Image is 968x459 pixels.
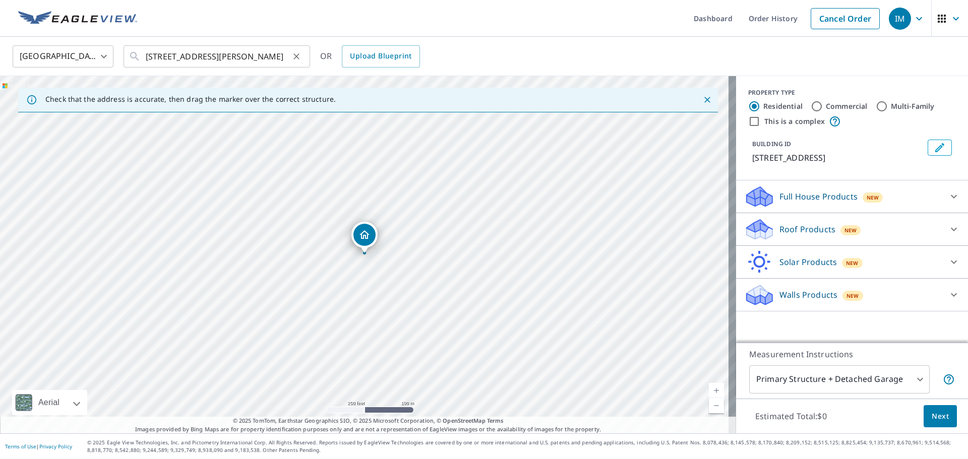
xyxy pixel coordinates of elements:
div: Aerial [35,390,63,415]
button: Clear [289,49,304,63]
div: Walls ProductsNew [744,283,960,307]
span: New [867,193,879,202]
div: [GEOGRAPHIC_DATA] [13,42,113,71]
label: Multi-Family [891,101,935,111]
div: PROPERTY TYPE [748,88,956,97]
a: Current Level 17, Zoom In [709,383,724,398]
p: Estimated Total: $0 [747,405,835,427]
a: Upload Blueprint [342,45,419,68]
p: | [5,443,72,449]
span: New [846,259,859,267]
a: Current Level 17, Zoom Out [709,398,724,413]
p: BUILDING ID [752,140,791,148]
span: © 2025 TomTom, Earthstar Geographics SIO, © 2025 Microsoft Corporation, © [233,417,504,425]
input: Search by address or latitude-longitude [146,42,289,71]
div: Primary Structure + Detached Garage [749,365,930,394]
span: Next [932,410,949,423]
button: Edit building 1 [928,140,952,156]
p: © 2025 Eagle View Technologies, Inc. and Pictometry International Corp. All Rights Reserved. Repo... [87,439,963,454]
button: Close [701,93,714,106]
p: Check that the address is accurate, then drag the marker over the correct structure. [45,95,336,104]
img: EV Logo [18,11,137,26]
div: Roof ProductsNew [744,217,960,241]
div: OR [320,45,420,68]
a: Terms of Use [5,443,36,450]
a: Privacy Policy [39,443,72,450]
p: Measurement Instructions [749,348,955,360]
p: [STREET_ADDRESS] [752,152,924,164]
a: Cancel Order [811,8,880,29]
span: Upload Blueprint [350,50,411,62]
p: Roof Products [779,223,835,235]
label: Residential [763,101,803,111]
span: New [844,226,857,234]
button: Next [924,405,957,428]
div: Aerial [12,390,87,415]
span: Your report will include the primary structure and a detached garage if one exists. [943,373,955,385]
p: Solar Products [779,256,837,268]
p: Walls Products [779,289,837,301]
a: Terms [487,417,504,424]
label: Commercial [826,101,868,111]
p: Full House Products [779,190,858,203]
div: IM [889,8,911,30]
span: New [846,292,859,300]
div: Solar ProductsNew [744,250,960,274]
div: Full House ProductsNew [744,184,960,209]
label: This is a complex [764,116,825,126]
a: OpenStreetMap [443,417,485,424]
div: Dropped pin, building 1, Residential property, 255 25 1/2 St Dickinson, TX 77539 [351,222,378,253]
